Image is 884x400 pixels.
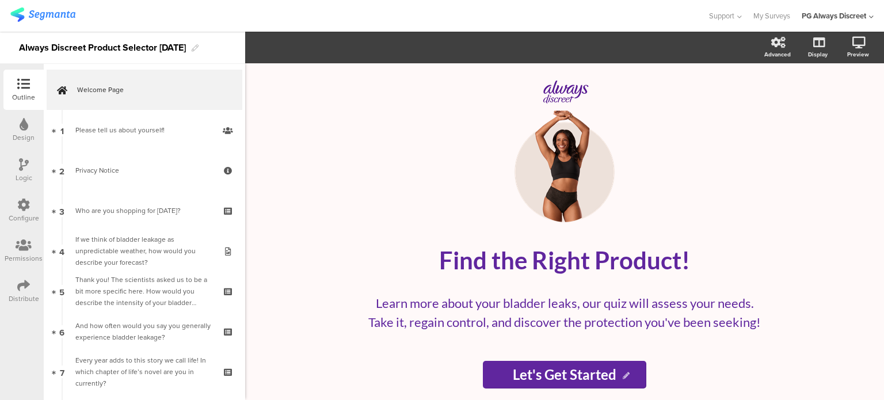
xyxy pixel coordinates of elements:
[75,320,213,343] div: And how often would you say you generally experience bladder leakage?
[9,294,39,304] div: Distribute
[483,361,646,388] input: Start
[16,173,32,183] div: Logic
[363,294,766,332] p: Learn more about your bladder leaks, our quiz will assess your needs. Take it, regain control, an...
[12,92,35,102] div: Outline
[13,132,35,143] div: Design
[75,234,213,268] div: If we think of bladder leakage as unpredictable weather, how would you describe your forecast?
[764,50,791,59] div: Advanced
[47,150,242,191] a: 2 Privacy Notice
[75,274,213,308] div: Thank you! The scientists asked us to be a bit more specific here. How would you describe the int...
[75,165,213,176] div: Privacy Notice
[47,311,242,352] a: 6 And how often would you say you generally experience bladder leakage?
[802,10,866,21] div: PG Always Discreet
[47,352,242,392] a: 7 Every year adds to this story we call life! In which chapter of life’s novel are you in currently?
[75,205,213,216] div: Who are you shopping for today?
[808,50,828,59] div: Display
[19,39,186,57] div: Always Discreet Product Selector [DATE]
[352,246,778,275] p: Find the Right Product!
[59,245,64,257] span: 4
[9,213,39,223] div: Configure
[60,124,64,136] span: 1
[59,204,64,217] span: 3
[847,50,869,59] div: Preview
[10,7,75,22] img: segmanta logo
[47,191,242,231] a: 3 Who are you shopping for [DATE]?
[709,10,734,21] span: Support
[47,231,242,271] a: 4 If we think of bladder leakage as unpredictable weather, how would you describe your forecast?
[59,285,64,298] span: 5
[47,271,242,311] a: 5 Thank you! The scientists asked us to be a bit more specific here. How would you describe the i...
[60,365,64,378] span: 7
[59,325,64,338] span: 6
[75,355,213,389] div: Every year adds to this story we call life! In which chapter of life’s novel are you in currently?
[59,164,64,177] span: 2
[75,124,213,136] div: Please tell us about yourself!
[5,253,43,264] div: Permissions
[47,110,242,150] a: 1 Please tell us about yourself!
[77,84,224,96] span: Welcome Page
[47,70,242,110] a: Welcome Page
